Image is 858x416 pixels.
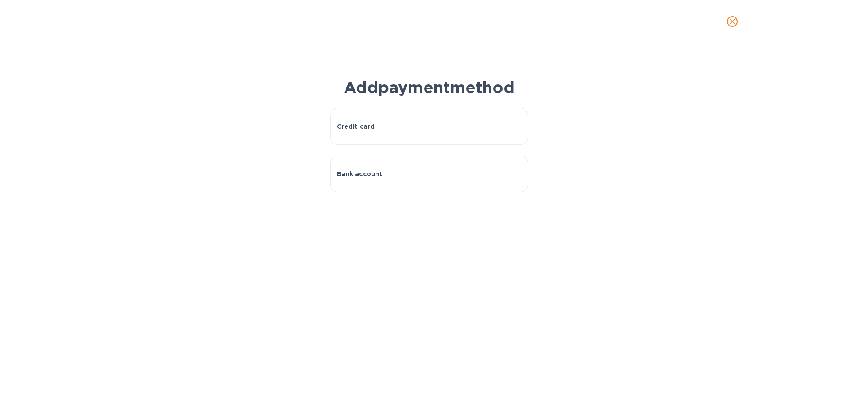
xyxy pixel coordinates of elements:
[344,78,515,97] b: Add payment method
[337,122,375,131] p: Credit card
[330,108,528,145] button: Credit card
[330,156,528,192] button: Bank account
[337,169,383,178] p: Bank account
[722,11,743,32] button: close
